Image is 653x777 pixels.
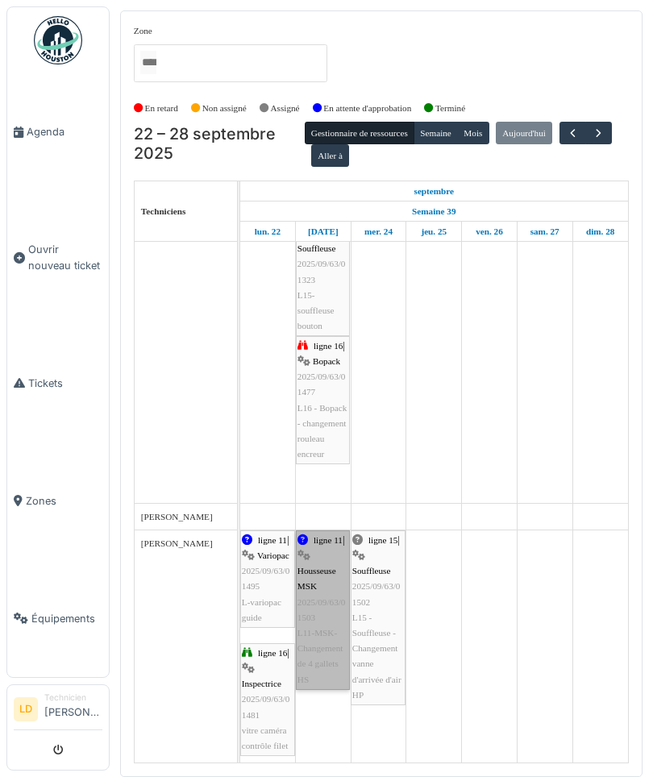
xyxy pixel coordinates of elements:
label: Zone [134,24,152,38]
span: Zones [26,493,102,509]
h2: 22 – 28 septembre 2025 [134,125,305,163]
a: 22 septembre 2025 [410,181,459,202]
a: Agenda [7,73,109,191]
a: 26 septembre 2025 [472,222,507,242]
span: Équipements [31,611,102,626]
a: Tickets [7,324,109,442]
a: Équipements [7,559,109,677]
span: 2025/09/63/01481 [242,694,290,719]
button: Mois [457,122,489,144]
div: | [297,339,348,463]
img: Badge_color-CXgf-gQk.svg [34,16,82,64]
button: Suivant [585,122,612,145]
a: 24 septembre 2025 [360,222,397,242]
span: Techniciens [141,206,186,216]
span: Agenda [27,124,102,139]
a: 28 septembre 2025 [582,222,618,242]
li: [PERSON_NAME] [44,692,102,726]
button: Aller à [311,144,349,167]
span: L-variopac guide [242,597,281,622]
span: Tickets [28,376,102,391]
span: L15 - Souffleuse - Changement vanne d'arrivée d'air HP [352,613,401,700]
label: En attente d'approbation [323,102,411,115]
div: Technicien [44,692,102,704]
label: Assigné [271,102,300,115]
a: 23 septembre 2025 [304,222,343,242]
span: ligne 15 [368,535,397,545]
a: Zones [7,442,109,559]
a: Ouvrir nouveau ticket [7,191,109,324]
span: Souffleuse [352,566,391,575]
div: | [242,533,293,625]
a: 25 septembre 2025 [417,222,451,242]
span: vitre caméra contrôle filet [242,725,288,750]
button: Précédent [559,122,586,145]
a: 22 septembre 2025 [251,222,285,242]
span: Ouvrir nouveau ticket [28,242,102,272]
span: 2025/09/63/01323 [297,259,346,284]
button: Aujourd'hui [496,122,552,144]
button: Gestionnaire de ressources [305,122,414,144]
span: L16 - Bopack - changement rouleau encreur [297,403,347,459]
span: [PERSON_NAME] [141,512,213,521]
li: LD [14,697,38,721]
span: Bopack [313,356,340,366]
span: [PERSON_NAME] [141,538,213,548]
span: ligne 16 [258,648,287,658]
div: | [297,210,348,334]
span: Inspectrice [242,679,281,688]
span: ligne 16 [314,341,343,351]
a: Semaine 39 [408,202,460,222]
div: | [242,646,293,754]
span: L15-souffleuse bouton [297,290,335,330]
label: Terminé [435,102,465,115]
span: 2025/09/63/01477 [297,372,346,397]
input: Tous [140,51,156,74]
span: 2025/09/63/01502 [352,581,401,606]
span: ligne 11 [258,535,287,545]
a: LD Technicien[PERSON_NAME] [14,692,102,730]
span: Souffleuse [297,243,336,253]
a: 27 septembre 2025 [526,222,564,242]
div: | [352,533,404,703]
label: En retard [145,102,178,115]
span: 2025/09/63/01495 [242,566,290,591]
button: Semaine [414,122,458,144]
label: Non assigné [202,102,247,115]
span: Variopac [257,551,289,560]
